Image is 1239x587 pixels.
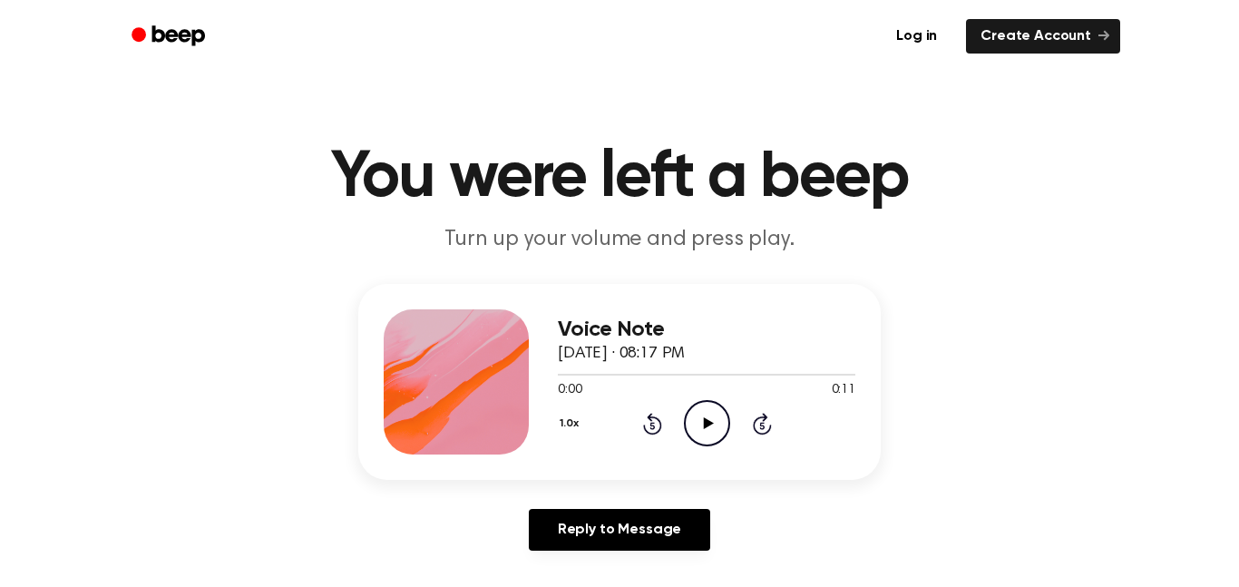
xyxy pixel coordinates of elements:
[558,318,855,342] h3: Voice Note
[271,225,968,255] p: Turn up your volume and press play.
[558,381,581,400] span: 0:00
[558,346,685,362] span: [DATE] · 08:17 PM
[119,19,221,54] a: Beep
[155,145,1084,210] h1: You were left a beep
[966,19,1120,54] a: Create Account
[529,509,710,551] a: Reply to Message
[878,15,955,57] a: Log in
[558,408,585,439] button: 1.0x
[832,381,855,400] span: 0:11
